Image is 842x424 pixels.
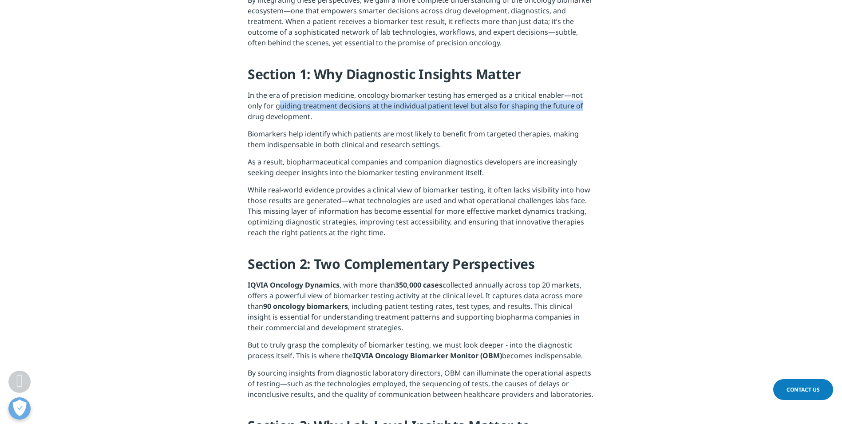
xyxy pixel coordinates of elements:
strong: 90 oncology biomarkers [263,301,348,311]
p: Biomarkers help identify which patients are most likely to benefit from targeted therapies, makin... [248,128,594,156]
strong: IQVIA Oncology Dynamics [248,280,340,290]
strong: IQVIA Oncology Biomarker Monitor (OBM) [353,351,502,360]
h4: Section 2: Two Complementary Perspectives [248,255,594,280]
button: Open Preferences [8,397,31,420]
p: By sourcing insights from diagnostic laboratory directors, OBM can illuminate the operational asp... [248,368,594,406]
strong: 350,000 cases [395,280,443,290]
p: In the era of precision medicine, oncology biomarker testing has emerged as a critical enabler—no... [248,90,594,128]
p: While real-world evidence provides a clinical view of biomarker testing, it often lacks visibilit... [248,184,594,244]
h4: Section 1: Why Diagnostic Insights Matter [248,65,594,90]
a: Contact Us [773,379,833,400]
p: As a result, biopharmaceutical companies and companion diagnostics developers are increasingly se... [248,156,594,184]
p: But to truly grasp the complexity of biomarker testing, we must look deeper - into the diagnostic... [248,340,594,368]
span: Contact Us [787,386,820,393]
p: , with more than collected annually across top 20 markets, offers a powerful view of biomarker te... [248,280,594,340]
